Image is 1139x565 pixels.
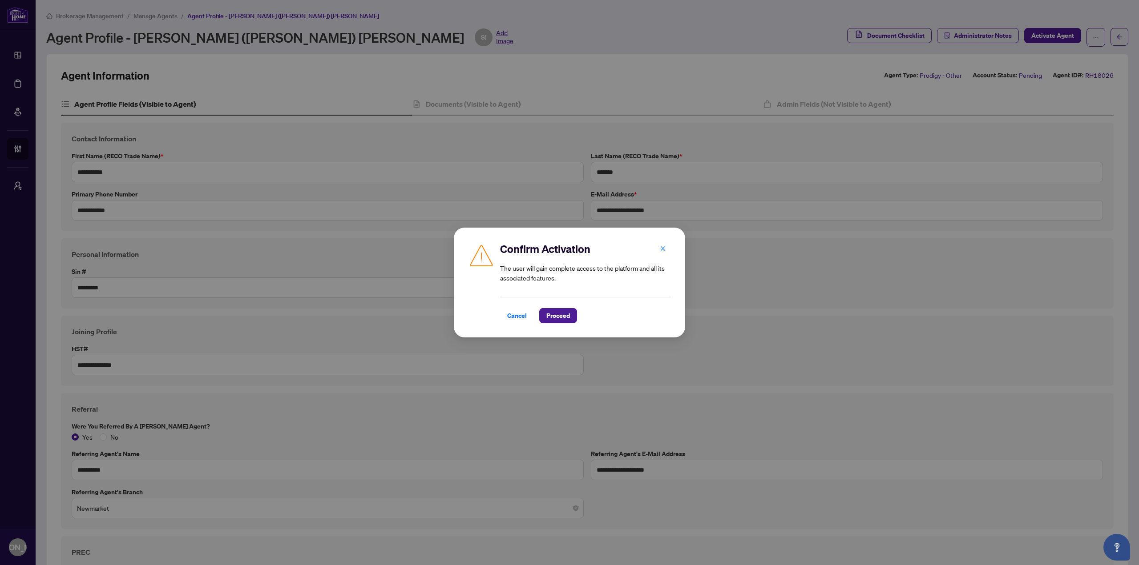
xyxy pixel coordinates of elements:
button: Cancel [500,308,534,323]
button: Open asap [1103,534,1130,561]
h2: Confirm Activation [500,242,671,256]
span: Proceed [546,309,570,323]
span: close [660,245,666,252]
button: Proceed [539,308,577,323]
article: The user will gain complete access to the platform and all its associated features. [500,263,671,283]
span: Cancel [507,309,527,323]
img: Caution Icon [468,242,495,268]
